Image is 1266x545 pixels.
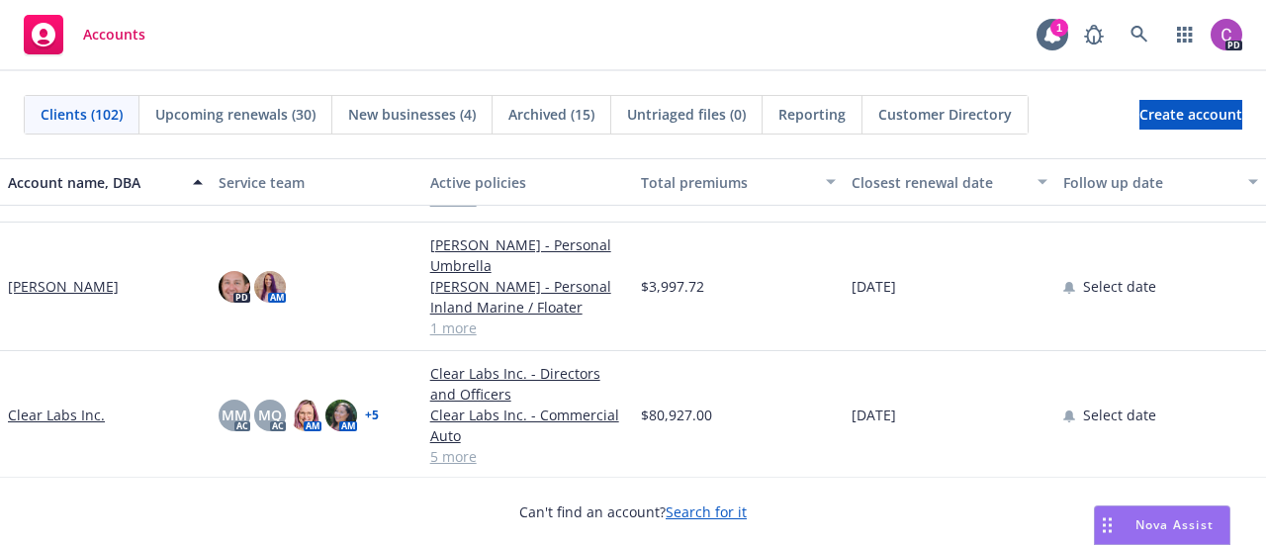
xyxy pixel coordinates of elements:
span: Create account [1139,96,1242,134]
button: Service team [211,158,421,206]
a: Clear Labs Inc. - Commercial Auto [430,405,625,446]
span: Archived (15) [508,104,594,125]
span: Select date [1083,405,1156,425]
div: Account name, DBA [8,172,181,193]
div: Service team [219,172,413,193]
a: Search [1120,15,1159,54]
a: [PERSON_NAME] - Personal Inland Marine / Floater [430,276,625,318]
span: [DATE] [852,276,896,297]
img: photo [254,271,286,303]
a: 5 more [430,446,625,467]
span: Select date [1083,276,1156,297]
span: Untriaged files (0) [627,104,746,125]
a: Create account [1139,100,1242,130]
a: [PERSON_NAME] [8,276,119,297]
span: Reporting [778,104,846,125]
a: Accounts [16,7,153,62]
span: $3,997.72 [641,276,704,297]
span: Accounts [83,27,145,43]
span: MM [222,405,247,425]
span: $80,927.00 [641,405,712,425]
a: [PERSON_NAME] - Personal Umbrella [430,234,625,276]
a: Report a Bug [1074,15,1114,54]
span: Nova Assist [1135,516,1214,533]
button: Nova Assist [1094,505,1230,545]
span: [DATE] [852,405,896,425]
span: MQ [258,405,282,425]
img: photo [290,400,321,431]
button: Active policies [422,158,633,206]
span: Customer Directory [878,104,1012,125]
span: Upcoming renewals (30) [155,104,316,125]
div: Drag to move [1095,506,1120,544]
a: Clear Labs Inc. - Directors and Officers [430,363,625,405]
img: photo [219,271,250,303]
div: 1 [1050,19,1068,37]
a: Search for it [666,502,747,521]
div: Active policies [430,172,625,193]
button: Follow up date [1055,158,1266,206]
a: 1 more [430,318,625,338]
span: Clients (102) [41,104,123,125]
div: Total premiums [641,172,814,193]
div: Closest renewal date [852,172,1025,193]
a: Switch app [1165,15,1205,54]
span: Can't find an account? [519,501,747,522]
a: Clear Labs Inc. [8,405,105,425]
button: Closest renewal date [844,158,1054,206]
div: Follow up date [1063,172,1236,193]
img: photo [325,400,357,431]
button: Total premiums [633,158,844,206]
span: New businesses (4) [348,104,476,125]
img: photo [1211,19,1242,50]
a: + 5 [365,409,379,421]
